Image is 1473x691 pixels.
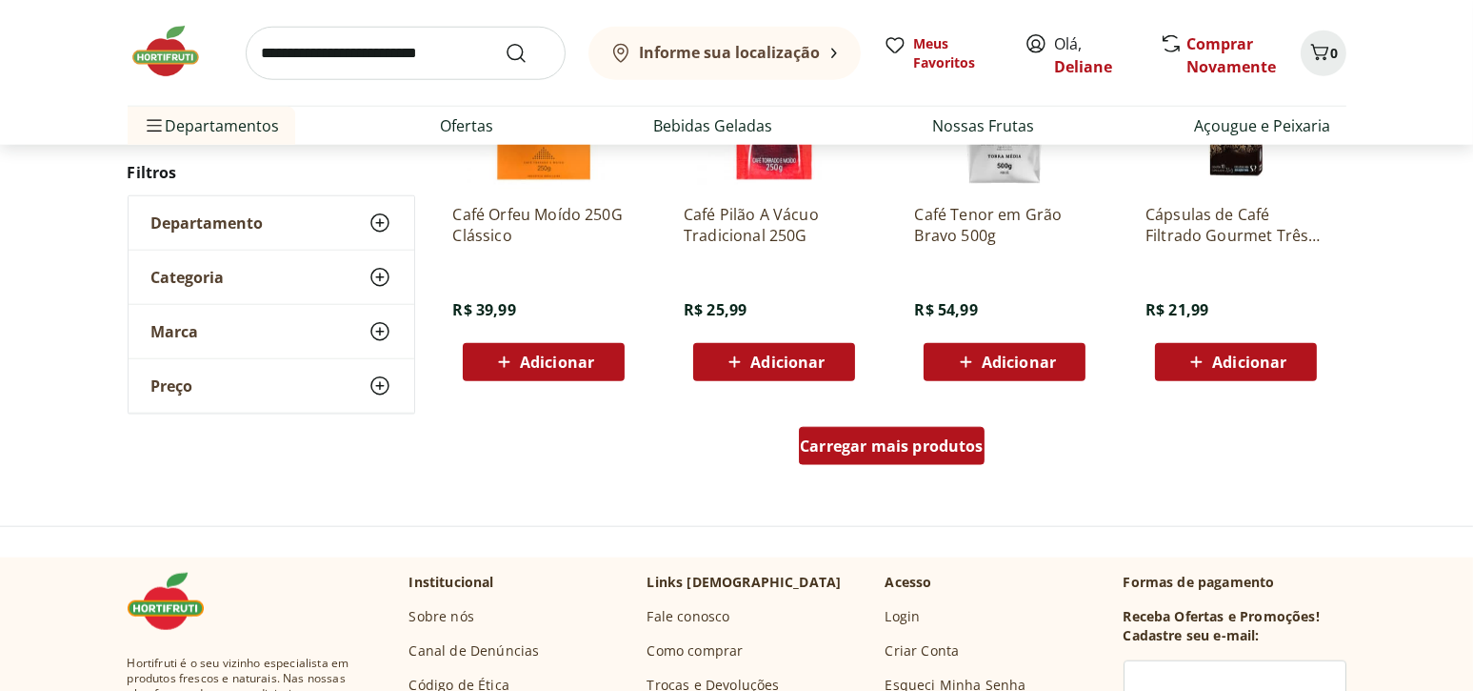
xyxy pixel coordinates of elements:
[505,42,550,65] button: Submit Search
[684,299,746,320] span: R$ 25,99
[647,573,842,592] p: Links [DEMOGRAPHIC_DATA]
[1155,343,1317,381] button: Adicionar
[128,23,223,80] img: Hortifruti
[799,427,985,473] a: Carregar mais produtos
[1055,56,1113,77] a: Deliane
[1055,32,1140,78] span: Olá,
[884,34,1002,72] a: Meus Favoritos
[1301,30,1346,76] button: Carrinho
[129,250,414,303] button: Categoria
[886,573,932,592] p: Acesso
[1145,204,1326,246] a: Cápsulas de Café Filtrado Gourmet Três Corações 8 unidades
[440,114,493,137] a: Ofertas
[1331,44,1339,62] span: 0
[653,114,772,137] a: Bebidas Geladas
[914,299,977,320] span: R$ 54,99
[693,343,855,381] button: Adicionar
[453,204,634,246] a: Café Orfeu Moído 250G Clássico
[453,299,516,320] span: R$ 39,99
[409,607,474,626] a: Sobre nós
[647,641,744,661] a: Como comprar
[914,34,1002,72] span: Meus Favoritos
[886,607,921,626] a: Login
[750,355,825,370] span: Adicionar
[800,438,984,454] span: Carregar mais produtos
[1124,573,1346,592] p: Formas de pagamento
[143,103,280,149] span: Departamentos
[1124,607,1320,626] h3: Receba Ofertas e Promoções!
[129,304,414,357] button: Marca
[1124,626,1260,645] h3: Cadastre seu e-mail:
[1195,114,1331,137] a: Açougue e Peixaria
[1145,299,1208,320] span: R$ 21,99
[151,376,193,395] span: Preço
[647,607,730,626] a: Fale conosco
[128,152,415,191] h2: Filtros
[151,267,225,286] span: Categoria
[151,321,199,340] span: Marca
[409,641,540,661] a: Canal de Denúncias
[246,27,566,80] input: search
[982,355,1056,370] span: Adicionar
[886,641,960,661] a: Criar Conta
[914,204,1095,246] a: Café Tenor em Grão Bravo 500g
[129,195,414,249] button: Departamento
[151,213,264,232] span: Departamento
[924,343,1085,381] button: Adicionar
[1212,355,1286,370] span: Adicionar
[143,103,166,149] button: Menu
[588,27,861,80] button: Informe sua localização
[129,358,414,412] button: Preço
[932,114,1034,137] a: Nossas Frutas
[520,355,594,370] span: Adicionar
[463,343,625,381] button: Adicionar
[640,42,821,63] b: Informe sua localização
[409,573,494,592] p: Institucional
[1187,33,1277,77] a: Comprar Novamente
[128,573,223,630] img: Hortifruti
[684,204,865,246] a: Café Pilão A Vácuo Tradicional 250G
